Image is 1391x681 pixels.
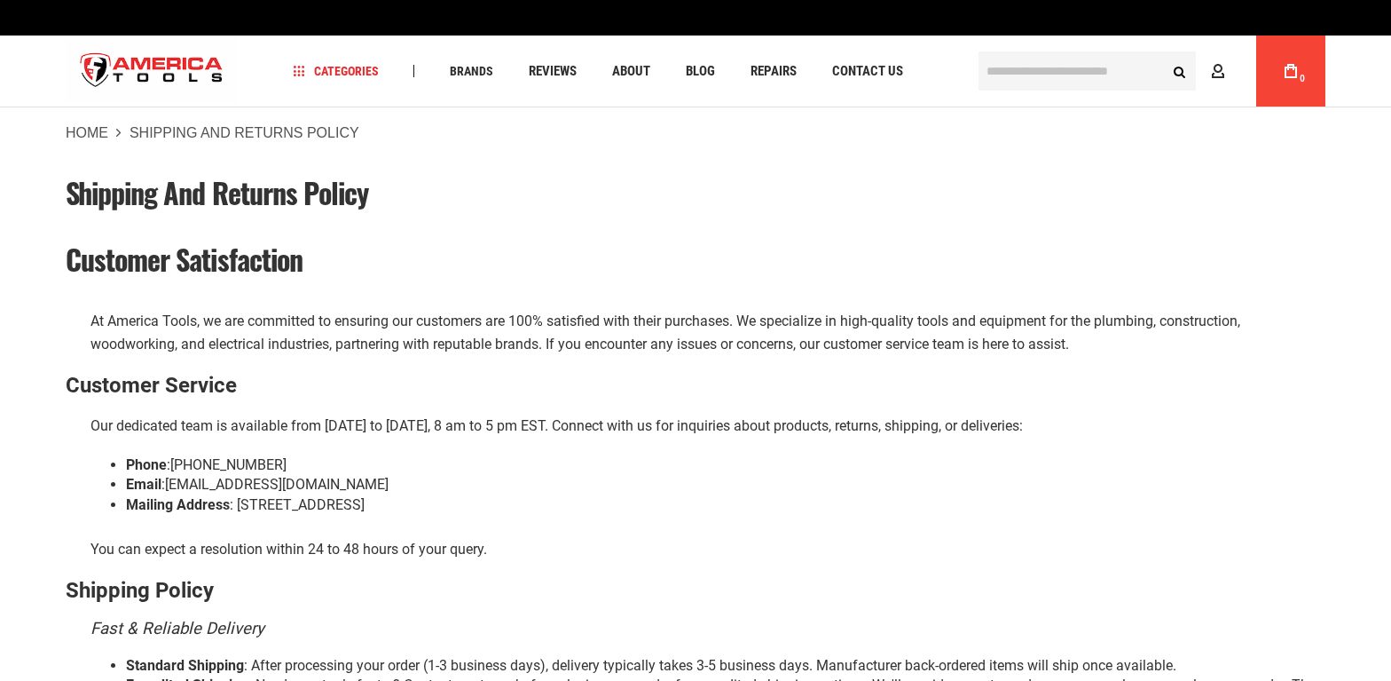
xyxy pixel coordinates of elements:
span: Shipping and Returns Policy [66,171,368,213]
li: : [126,475,1325,495]
h1: Customer Satisfaction [66,243,1325,274]
a: Reviews [521,59,585,83]
span: Blog [686,65,715,78]
span: Contact Us [832,65,903,78]
li: : [STREET_ADDRESS] [126,495,1325,516]
a: Categories [286,59,387,83]
a: Home [66,125,108,141]
a: [EMAIL_ADDRESS][DOMAIN_NAME] [165,476,389,493]
a: [PHONE_NUMBER] [170,456,287,473]
li: : [126,455,1325,476]
strong: Shipping and Returns Policy [130,125,359,140]
span: 0 [1300,74,1305,83]
li: : After processing your order (1-3 business days), delivery typically takes 3-5 business days. Ma... [126,656,1325,677]
p: Our dedicated team is available from [DATE] to [DATE], 8 am to 5 pm EST. Connect with us for inqu... [90,415,1325,438]
a: store logo [66,38,238,105]
a: Contact Us [824,59,911,83]
span: Categories [294,65,379,77]
a: 0 [1274,36,1308,107]
h2: Customer Service [66,374,1325,397]
b: Email [126,476,161,493]
p: You can expect a resolution within 24 to 48 hours of your query. [90,538,1325,561]
img: America Tools [66,38,238,105]
a: Repairs [743,59,805,83]
b: Phone [126,456,167,473]
span: Reviews [529,65,577,78]
h3: Fast & Reliable Delivery [90,620,1325,638]
h2: Shipping Policy [66,579,1325,602]
span: Repairs [751,65,797,78]
p: At America Tools, we are committed to ensuring our customers are 100% satisfied with their purcha... [90,310,1325,355]
a: Blog [678,59,723,83]
a: About [604,59,658,83]
span: About [612,65,650,78]
a: Brands [442,59,501,83]
span: Brands [450,65,493,77]
button: Search [1162,54,1196,88]
b: Standard Shipping [126,657,244,674]
b: Mailing Address [126,496,230,513]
